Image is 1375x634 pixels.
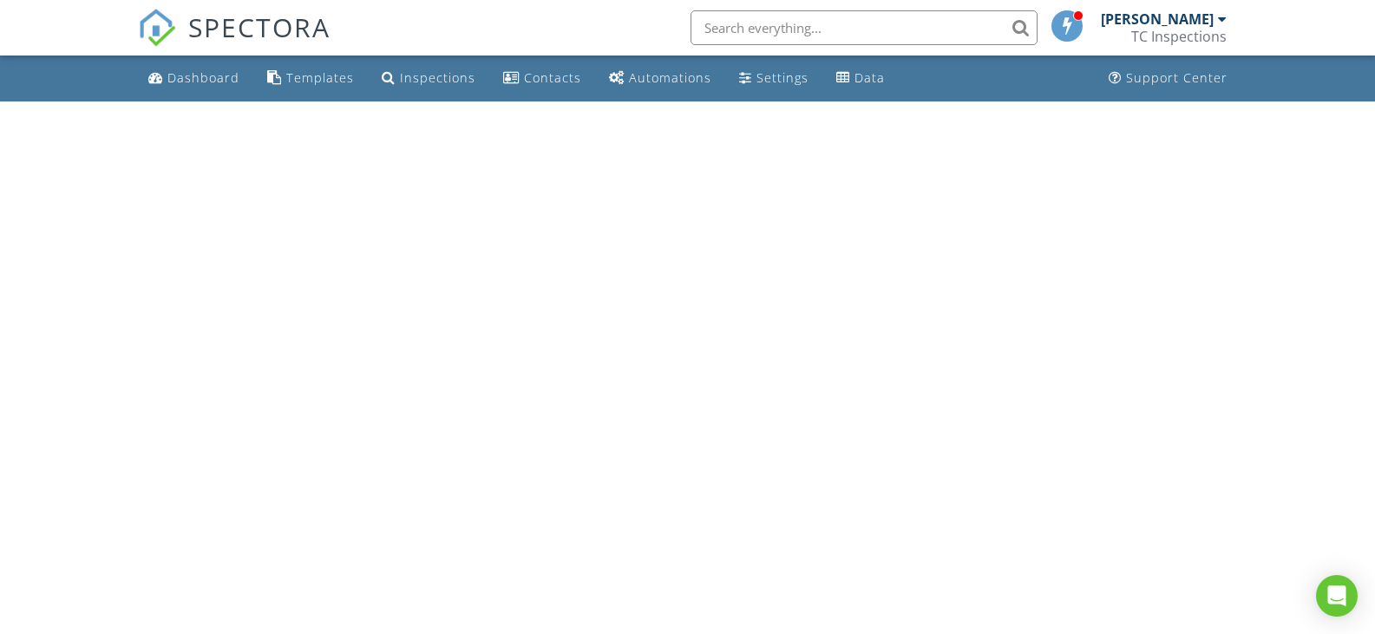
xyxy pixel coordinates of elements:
[188,9,331,45] span: SPECTORA
[1102,62,1234,95] a: Support Center
[524,69,581,86] div: Contacts
[496,62,588,95] a: Contacts
[629,69,711,86] div: Automations
[167,69,239,86] div: Dashboard
[138,23,331,60] a: SPECTORA
[1126,69,1228,86] div: Support Center
[691,10,1038,45] input: Search everything...
[756,69,809,86] div: Settings
[602,62,718,95] a: Automations (Basic)
[854,69,885,86] div: Data
[286,69,354,86] div: Templates
[1131,28,1227,45] div: TC Inspections
[138,9,176,47] img: The Best Home Inspection Software - Spectora
[141,62,246,95] a: Dashboard
[1101,10,1214,28] div: [PERSON_NAME]
[400,69,475,86] div: Inspections
[1316,575,1358,617] div: Open Intercom Messenger
[829,62,892,95] a: Data
[260,62,361,95] a: Templates
[375,62,482,95] a: Inspections
[732,62,815,95] a: Settings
